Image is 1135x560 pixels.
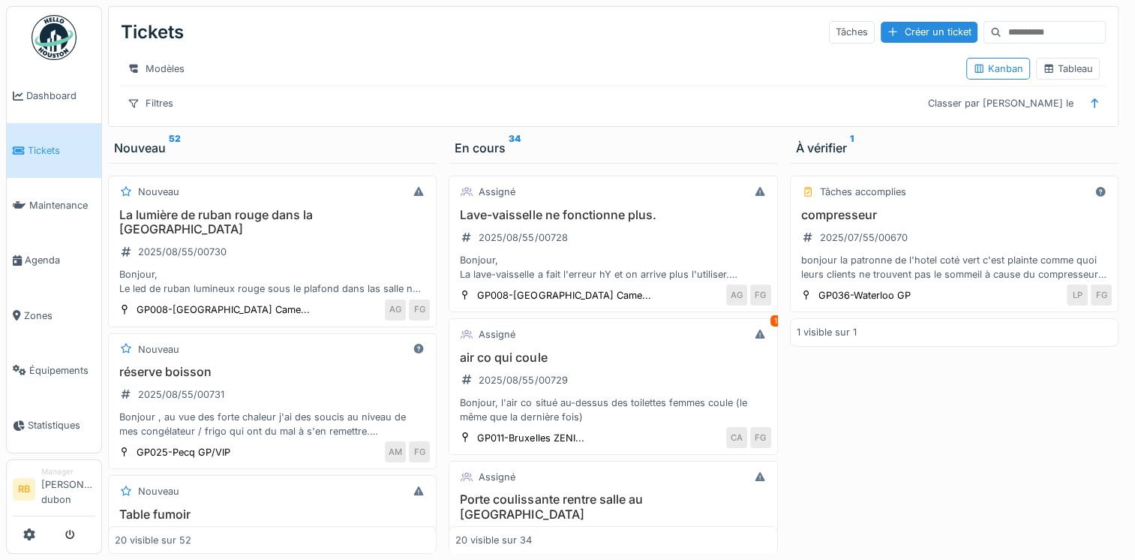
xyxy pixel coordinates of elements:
[797,208,1112,222] h3: compresseur
[881,22,977,42] div: Créer un ticket
[26,89,95,103] span: Dashboard
[770,315,781,327] div: 1
[32,15,77,60] img: Badge_color-CXgf-gQk.svg
[137,303,310,317] div: GP008-[GEOGRAPHIC_DATA] Came...
[13,466,95,516] a: RB Manager[PERSON_NAME] dubon
[829,21,875,43] div: Tâches
[121,58,191,80] div: Modèles
[455,351,770,365] h3: air co qui coule
[1091,285,1112,306] div: FG
[750,427,771,448] div: FG
[115,533,191,547] div: 20 visible sur 52
[797,253,1112,282] div: bonjour la patronne de l'hotel coté vert c'est plainte comme quoi leurs clients ne trouvent pas l...
[455,492,770,521] h3: Porte coulissante rentre salle au [GEOGRAPHIC_DATA]
[385,300,406,321] div: AG
[409,300,430,321] div: FG
[477,431,584,445] div: GP011-Bruxelles ZENI...
[29,198,95,212] span: Maintenance
[726,285,747,306] div: AG
[28,143,95,158] span: Tickets
[7,233,101,288] a: Agenda
[7,343,101,398] a: Équipements
[850,139,854,157] sup: 1
[138,185,179,199] div: Nouveau
[7,398,101,453] a: Statistiques
[138,342,179,357] div: Nouveau
[24,309,95,323] span: Zones
[455,396,770,424] div: Bonjour, l'air co situé au-dessus des toilettes femmes coule (le même que la dernière fois)
[479,327,515,342] div: Assigné
[479,470,515,484] div: Assigné
[121,92,180,114] div: Filtres
[41,466,95,513] li: [PERSON_NAME] dubon
[138,387,224,402] div: 2025/08/55/00731
[7,68,101,123] a: Dashboard
[7,123,101,178] a: Tickets
[114,139,431,157] div: Nouveau
[115,410,430,438] div: Bonjour , au vue des forte chaleur j'ai des soucis au niveau de mes congélateur / frigo qui ont d...
[137,445,230,459] div: GP025-Pecq GP/VIP
[29,363,95,378] span: Équipements
[477,288,650,303] div: GP008-[GEOGRAPHIC_DATA] Came...
[7,178,101,233] a: Maintenance
[138,484,179,498] div: Nouveau
[509,139,521,157] sup: 34
[973,62,1023,76] div: Kanban
[138,245,227,259] div: 2025/08/55/00730
[121,13,184,52] div: Tickets
[455,208,770,222] h3: Lave-vaisselle ne fonctionne plus.
[820,230,908,245] div: 2025/07/55/00670
[479,373,567,387] div: 2025/08/55/00729
[796,139,1112,157] div: À vérifier
[13,478,35,501] li: RB
[479,230,567,245] div: 2025/08/55/00728
[169,139,181,157] sup: 52
[455,253,770,282] div: Bonjour, La lave-vaisselle a fait l'erreur hY et on arrive plus l'utiliser. Pouvez vous contacter...
[115,507,430,522] h3: Table fumoir
[455,139,771,157] div: En cours
[41,466,95,477] div: Manager
[455,533,532,547] div: 20 visible sur 34
[385,441,406,462] div: AM
[409,441,430,462] div: FG
[115,365,430,379] h3: réserve boisson
[25,253,95,267] span: Agenda
[820,185,906,199] div: Tâches accomplies
[7,288,101,343] a: Zones
[726,427,747,448] div: CA
[479,185,515,199] div: Assigné
[1067,285,1088,306] div: LP
[1043,62,1093,76] div: Tableau
[750,285,771,306] div: FG
[818,288,911,303] div: GP036-Waterloo GP
[115,267,430,296] div: Bonjour, Le led de ruban lumineux rouge sous le plafond dans las salle ne fonctionne pas. Pourrie...
[921,92,1080,114] div: Classer par [PERSON_NAME] le
[797,325,857,339] div: 1 visible sur 1
[28,418,95,432] span: Statistiques
[115,208,430,236] h3: La lumière de ruban rouge dans la [GEOGRAPHIC_DATA]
